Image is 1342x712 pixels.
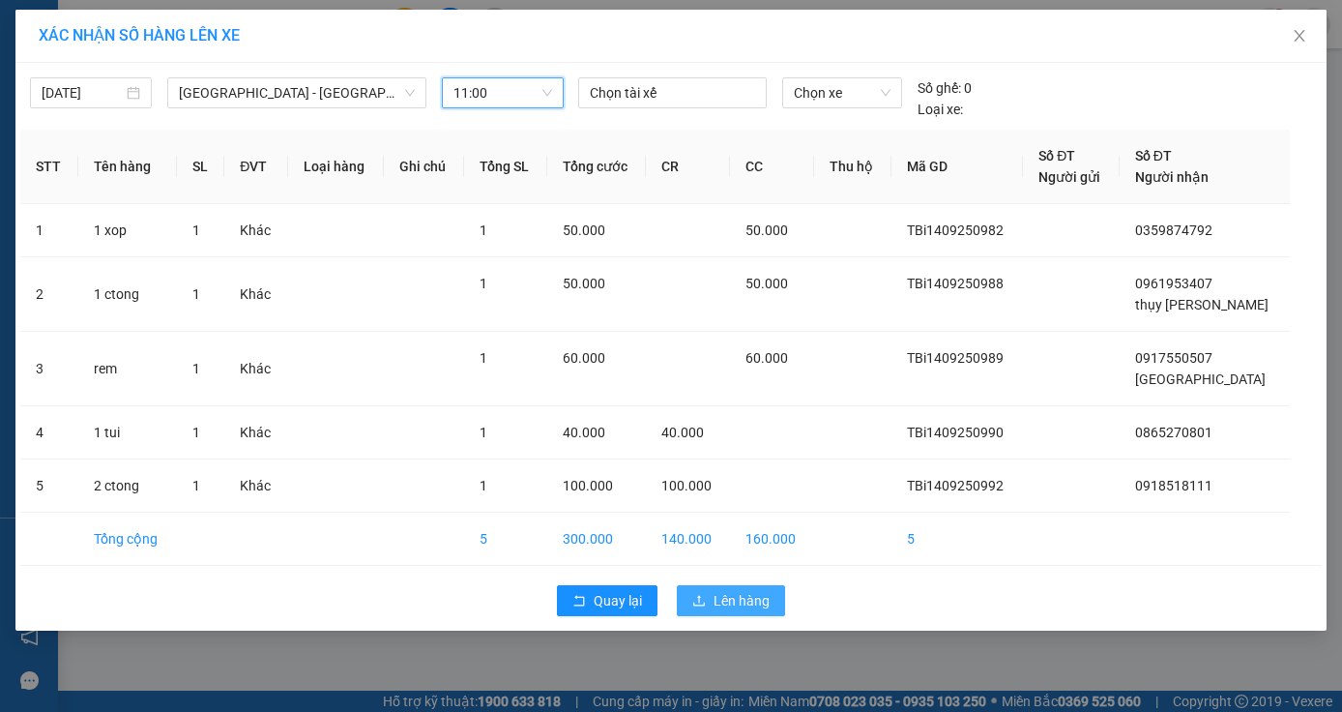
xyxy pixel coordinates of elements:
span: 60.000 [745,350,788,366]
span: 60.000 [563,350,605,366]
span: TBi1409250992 [907,478,1004,493]
td: 5 [891,513,1024,566]
span: Hà Nội - Thái Thụy (45 chỗ) [179,78,415,107]
td: Khác [224,332,288,406]
span: [GEOGRAPHIC_DATA] [1135,371,1266,387]
td: rem [78,332,176,406]
span: 0918518111 [65,131,151,147]
button: uploadLên hàng [677,585,785,616]
span: thụy [PERSON_NAME] [1135,297,1269,312]
span: 0961953407 [1135,276,1212,291]
td: 5 [464,513,547,566]
span: - [56,49,61,66]
span: Số ĐT [1135,148,1172,163]
button: rollbackQuay lại [557,585,657,616]
th: Ghi chú [384,130,464,204]
span: rollback [572,594,586,609]
th: CC [730,130,814,204]
td: 1 ctong [78,257,176,332]
button: Close [1272,10,1327,64]
th: Tổng SL [464,130,547,204]
span: 11:00 [453,78,552,107]
td: 1 xop [78,204,176,257]
th: STT [20,130,78,204]
span: Chọn xe [794,78,891,107]
span: - [60,131,151,147]
td: 4 [20,406,78,460]
span: 1 [480,478,487,493]
span: down [404,87,416,99]
span: 50.000 [745,276,788,291]
span: Số ĐT [1038,148,1075,163]
td: 160.000 [730,513,814,566]
th: Tên hàng [78,130,176,204]
div: 0 [918,77,972,99]
td: 1 [20,204,78,257]
span: TBi1409250988 [907,276,1004,291]
span: Người gửi [1038,169,1100,185]
span: 1 [480,425,487,440]
span: TBi1409250990 [907,425,1004,440]
td: 2 [20,257,78,332]
td: 1 tui [78,406,176,460]
span: Lên hàng [714,590,770,611]
span: Quay lại [594,590,642,611]
th: SL [177,130,225,204]
th: Mã GD [891,130,1024,204]
td: 3 [20,332,78,406]
span: Số ghế: [918,77,961,99]
th: Loại hàng [288,130,383,204]
span: 0917550507 [1135,350,1212,366]
span: VP [PERSON_NAME] - [56,70,237,121]
td: Khác [224,460,288,513]
span: XÁC NHẬN SỐ HÀNG LÊN XE [39,26,240,44]
span: 0865270801 [1135,425,1212,440]
th: ĐVT [224,130,288,204]
span: 1 [192,425,200,440]
span: 1 [192,478,200,493]
td: 2 ctong [78,460,176,513]
span: upload [692,594,706,609]
span: close [1292,28,1307,44]
span: 50.000 [563,222,605,238]
span: 50.000 [745,222,788,238]
strong: HOTLINE : [113,28,178,43]
span: TBi1409250989 [907,350,1004,366]
td: Tổng cộng [78,513,176,566]
span: 100.000 [563,478,613,493]
span: 40.000 [661,425,704,440]
strong: CÔNG TY VẬN TẢI ĐỨC TRƯỞNG [42,11,249,25]
span: TBi1409250982 [907,222,1004,238]
td: Khác [224,406,288,460]
td: 140.000 [646,513,730,566]
span: Loại xe: [918,99,963,120]
input: 14/09/2025 [42,82,123,104]
span: 40.000 [563,425,605,440]
span: 1 [192,361,200,376]
span: 1 [192,222,200,238]
span: 1 [480,350,487,366]
span: 0359874792 [1135,222,1212,238]
span: Gửi [15,78,35,93]
td: 5 [20,460,78,513]
span: 14 [PERSON_NAME], [PERSON_NAME] [56,70,237,121]
th: CR [646,130,730,204]
span: 100.000 [661,478,712,493]
th: Thu hộ [814,130,891,204]
span: 1 [480,222,487,238]
span: 50.000 [563,276,605,291]
th: Tổng cước [547,130,647,204]
span: 1 [192,286,200,302]
td: Khác [224,257,288,332]
span: 1 [480,276,487,291]
span: Người nhận [1135,169,1209,185]
td: 300.000 [547,513,647,566]
td: Khác [224,204,288,257]
span: 0918518111 [1135,478,1212,493]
